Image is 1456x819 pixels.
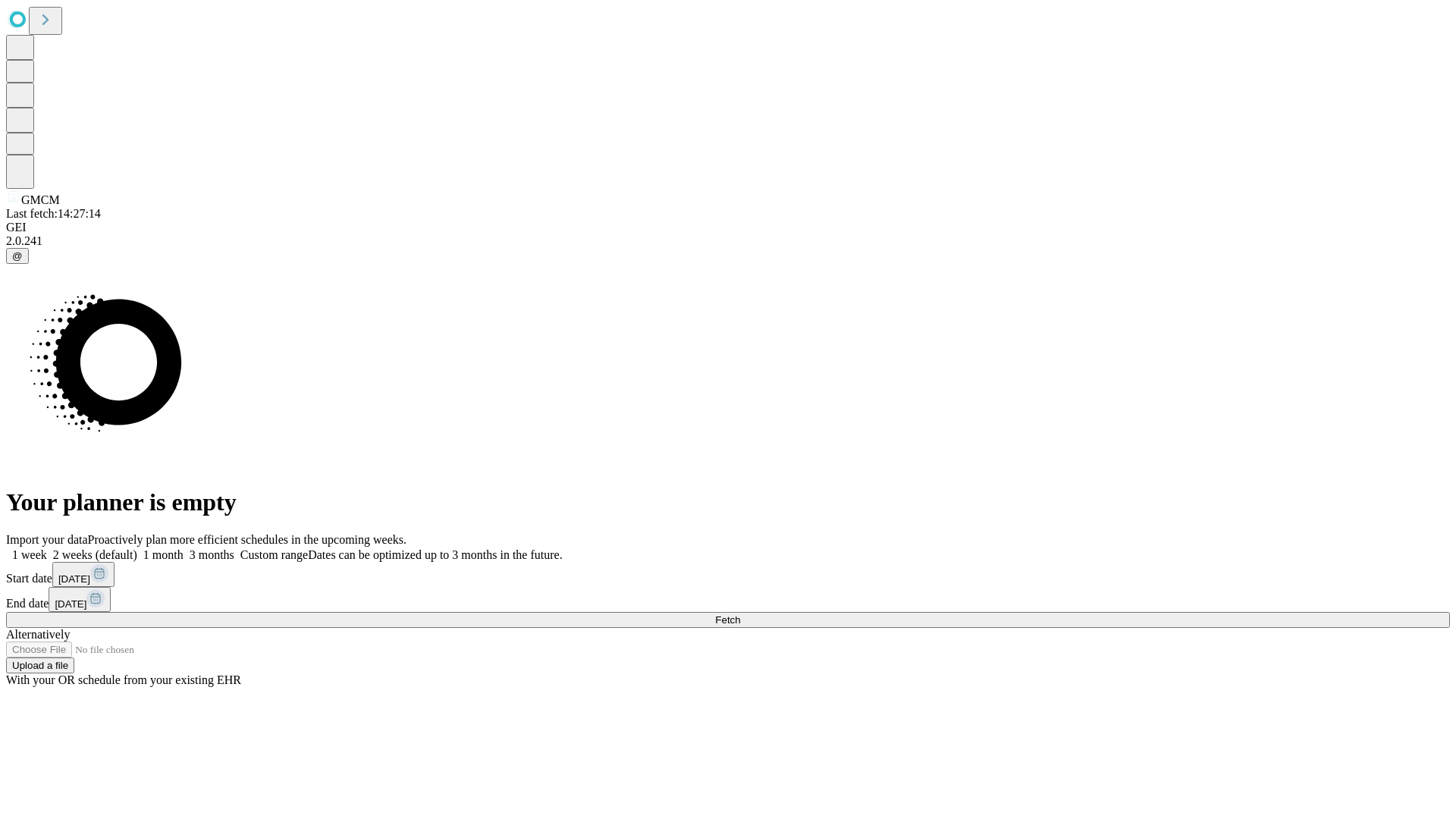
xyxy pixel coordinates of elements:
[88,533,406,546] span: Proactively plan more efficient schedules in the upcoming weeks.
[6,248,29,264] button: @
[143,548,184,561] span: 1 month
[6,657,74,673] button: Upload a file
[53,548,137,561] span: 2 weeks (default)
[6,673,241,686] span: With your OR schedule from your existing EHR
[6,207,101,220] span: Last fetch: 14:27:14
[190,548,234,561] span: 3 months
[6,612,1450,628] button: Fetch
[55,598,86,610] span: [DATE]
[49,587,111,612] button: [DATE]
[12,548,47,561] span: 1 week
[6,587,1450,612] div: End date
[6,221,1450,234] div: GEI
[52,562,115,587] button: [DATE]
[6,628,70,641] span: Alternatively
[12,250,23,262] span: @
[58,573,90,585] span: [DATE]
[715,614,740,626] span: Fetch
[6,488,1450,516] h1: Your planner is empty
[308,548,562,561] span: Dates can be optimized up to 3 months in the future.
[240,548,308,561] span: Custom range
[6,234,1450,248] div: 2.0.241
[6,562,1450,587] div: Start date
[6,533,88,546] span: Import your data
[21,193,60,206] span: GMCM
